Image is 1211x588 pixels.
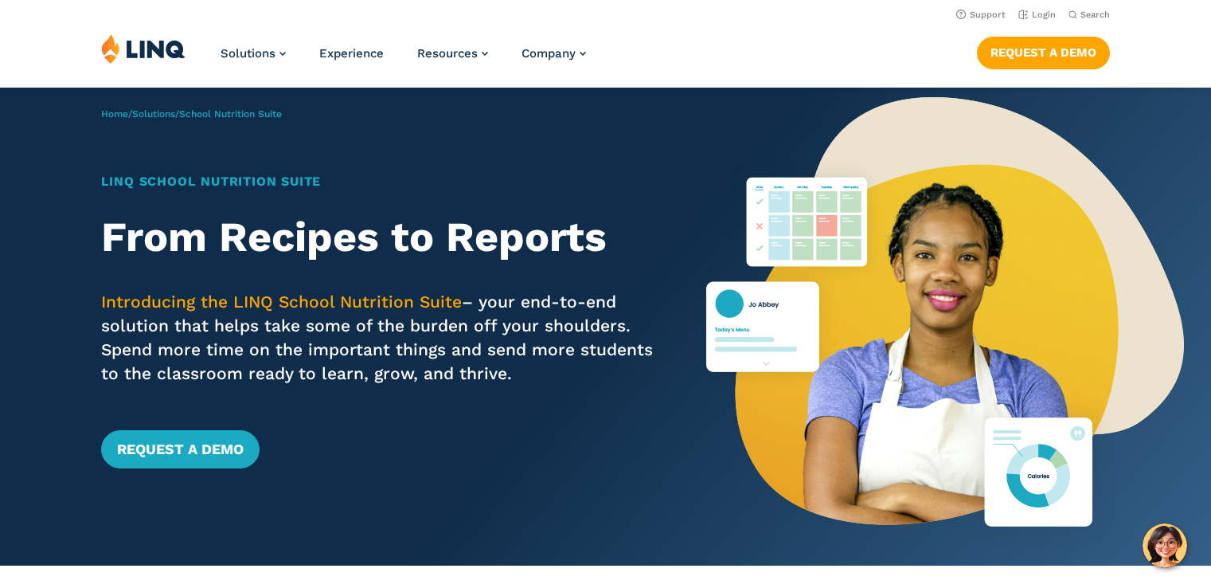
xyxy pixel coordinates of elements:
[101,292,462,312] span: Introducing the LINQ School Nutrition Suite
[417,46,478,61] span: Resources
[706,88,1184,566] img: Nutrition Suite Launch
[417,46,488,61] a: Resources
[101,172,658,191] h1: LINQ School Nutrition Suite
[1068,9,1110,21] button: Open Search Bar
[221,33,586,86] nav: Primary Navigation
[101,108,128,120] a: Home
[101,33,186,64] img: LINQ | K‑12 Software
[1080,10,1110,20] span: Search
[522,46,576,61] span: Company
[101,430,260,468] a: Request a Demo
[522,46,586,61] a: Company
[221,46,275,61] span: Solutions
[956,10,1006,20] a: Support
[1143,523,1187,568] button: Hello, have a question? Let’s chat.
[101,108,282,120] span: / /
[319,46,384,61] a: Experience
[179,108,282,120] span: School Nutrition Suite
[1018,10,1056,20] a: Login
[101,214,658,261] h2: From Recipes to Reports
[977,37,1110,69] a: Request a Demo
[101,290,658,386] p: – your end-to-end solution that helps take some of the burden off your shoulders. Spend more time...
[977,33,1110,69] nav: Button Navigation
[132,108,175,120] a: Solutions
[221,46,286,61] a: Solutions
